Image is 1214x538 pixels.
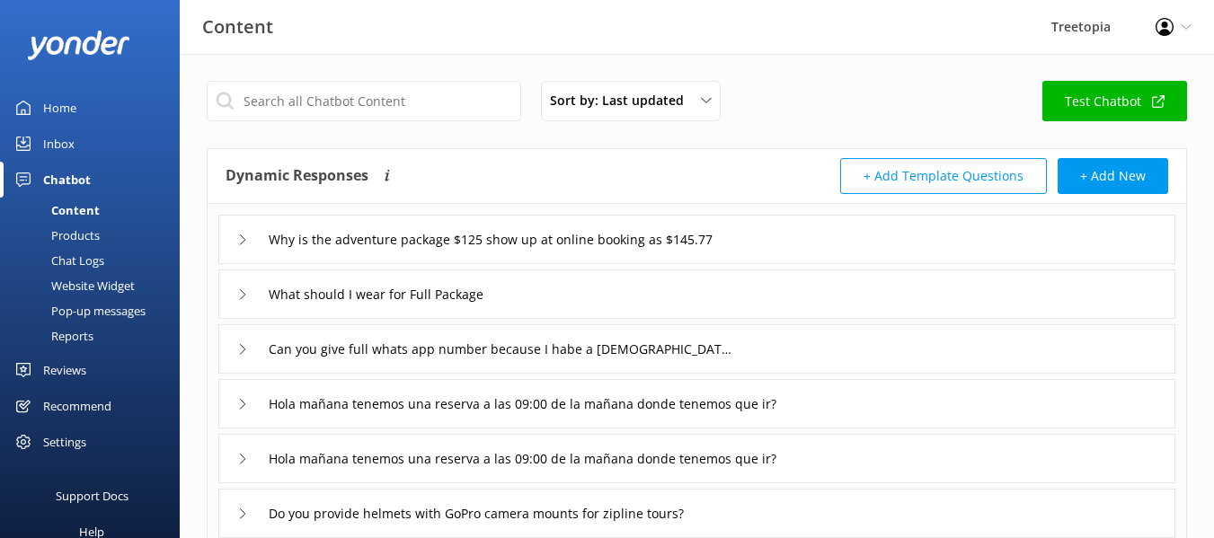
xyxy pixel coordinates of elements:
div: Home [43,90,76,126]
h3: Content [202,13,273,41]
a: Website Widget [11,273,180,298]
a: Content [11,198,180,223]
div: Content [11,198,100,223]
h4: Dynamic Responses [226,158,368,194]
div: Settings [43,424,86,460]
div: Chat Logs [11,248,104,273]
a: Pop-up messages [11,298,180,323]
a: Products [11,223,180,248]
div: Inbox [43,126,75,162]
div: Recommend [43,388,111,424]
button: + Add Template Questions [840,158,1047,194]
div: Reviews [43,352,86,388]
a: Test Chatbot [1042,81,1187,121]
img: yonder-white-logo.png [27,31,130,60]
a: Chat Logs [11,248,180,273]
button: + Add New [1058,158,1168,194]
div: Website Widget [11,273,135,298]
div: Pop-up messages [11,298,146,323]
span: Sort by: Last updated [550,91,695,110]
div: Products [11,223,100,248]
div: Reports [11,323,93,348]
div: Support Docs [56,478,128,514]
div: Chatbot [43,162,91,198]
a: Reports [11,323,180,348]
input: Search all Chatbot Content [207,81,521,121]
